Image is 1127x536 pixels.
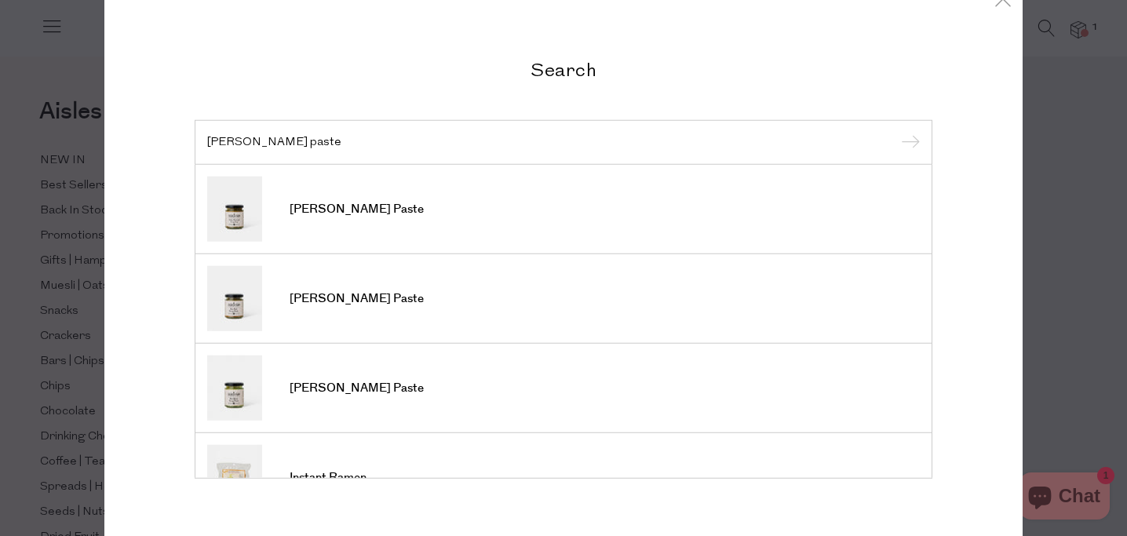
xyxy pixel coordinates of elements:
[290,291,424,307] span: [PERSON_NAME] Paste
[290,202,424,217] span: [PERSON_NAME] Paste
[207,445,262,510] img: Instant Ramen
[207,356,262,421] img: Curry Paste
[207,177,262,242] img: Curry Paste
[290,470,367,486] span: Instant Ramen
[195,57,932,80] h2: Search
[207,266,920,331] a: [PERSON_NAME] Paste
[207,445,920,510] a: Instant Ramen
[207,177,920,242] a: [PERSON_NAME] Paste
[290,381,424,396] span: [PERSON_NAME] Paste
[207,136,920,148] input: Search
[207,356,920,421] a: [PERSON_NAME] Paste
[207,266,262,331] img: Curry Paste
